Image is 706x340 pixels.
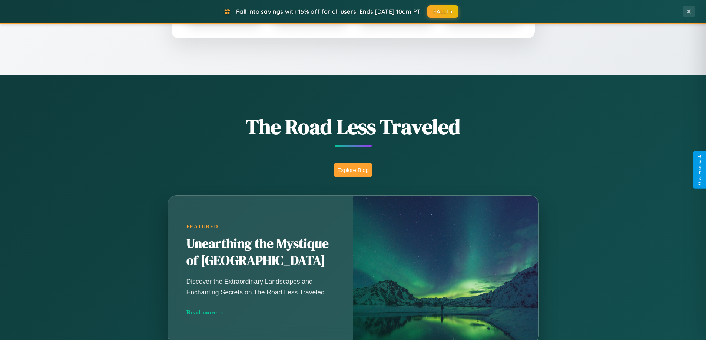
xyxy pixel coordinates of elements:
span: Fall into savings with 15% off for all users! Ends [DATE] 10am PT. [236,8,422,15]
div: Give Feedback [697,155,702,185]
button: Explore Blog [334,163,372,177]
h1: The Road Less Traveled [131,112,576,141]
p: Discover the Extraordinary Landscapes and Enchanting Secrets on The Road Less Traveled. [186,276,335,297]
button: FALL15 [427,5,458,18]
h2: Unearthing the Mystique of [GEOGRAPHIC_DATA] [186,235,335,269]
div: Featured [186,223,335,230]
div: Read more → [186,309,335,316]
